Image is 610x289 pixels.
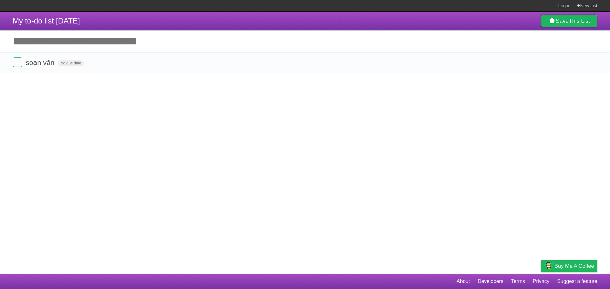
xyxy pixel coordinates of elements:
[544,260,553,271] img: Buy me a coffee
[541,260,597,272] a: Buy me a coffee
[554,260,594,272] span: Buy me a coffee
[511,275,525,287] a: Terms
[541,15,597,27] a: SaveThis List
[26,59,56,67] span: soạn văn
[533,275,549,287] a: Privacy
[58,60,84,66] span: No due date
[478,275,503,287] a: Developers
[557,275,597,287] a: Suggest a feature
[13,57,22,67] label: Done
[457,275,470,287] a: About
[13,16,80,25] span: My to-do list [DATE]
[569,18,590,24] b: This List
